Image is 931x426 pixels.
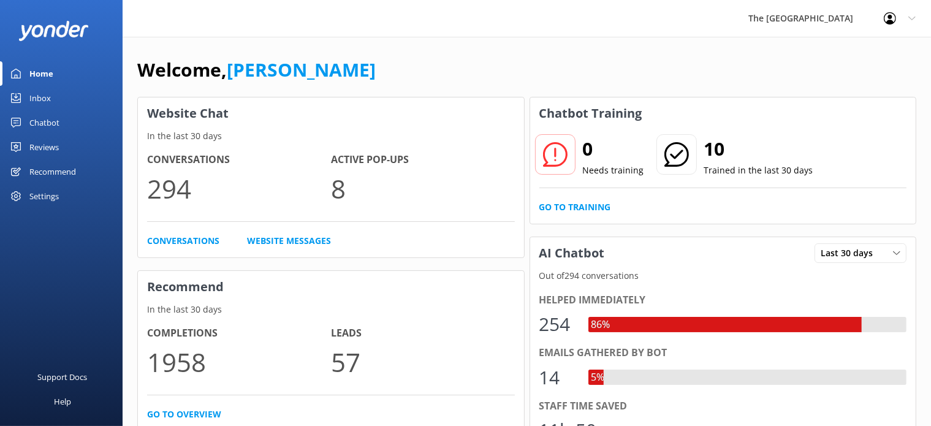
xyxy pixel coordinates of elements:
p: Out of 294 conversations [530,269,916,283]
h3: Website Chat [138,97,524,129]
h4: Active Pop-ups [331,152,515,168]
div: Reviews [29,135,59,159]
div: 14 [539,363,576,392]
a: Go to overview [147,408,221,421]
h3: Chatbot Training [530,97,652,129]
h4: Completions [147,325,331,341]
div: Recommend [29,159,76,184]
div: Support Docs [38,365,88,389]
div: Home [29,61,53,86]
p: In the last 30 days [138,129,524,143]
a: Conversations [147,234,219,248]
div: Inbox [29,86,51,110]
h1: Welcome, [137,55,376,85]
div: 86% [588,317,614,333]
div: Emails gathered by bot [539,345,907,361]
div: Settings [29,184,59,208]
div: 254 [539,310,576,339]
h2: 10 [704,134,813,164]
div: Chatbot [29,110,59,135]
span: Last 30 days [821,246,880,260]
div: 5% [588,370,608,386]
h3: AI Chatbot [530,237,614,269]
p: 294 [147,168,331,209]
div: Staff time saved [539,398,907,414]
p: 57 [331,341,515,382]
img: yonder-white-logo.png [18,21,89,41]
p: Needs training [583,164,644,177]
p: In the last 30 days [138,303,524,316]
p: 8 [331,168,515,209]
p: Trained in the last 30 days [704,164,813,177]
p: 1958 [147,341,331,382]
a: Website Messages [247,234,331,248]
div: Help [54,389,71,414]
h2: 0 [583,134,644,164]
h4: Leads [331,325,515,341]
h4: Conversations [147,152,331,168]
a: [PERSON_NAME] [227,57,376,82]
a: Go to Training [539,200,611,214]
div: Helped immediately [539,292,907,308]
h3: Recommend [138,271,524,303]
